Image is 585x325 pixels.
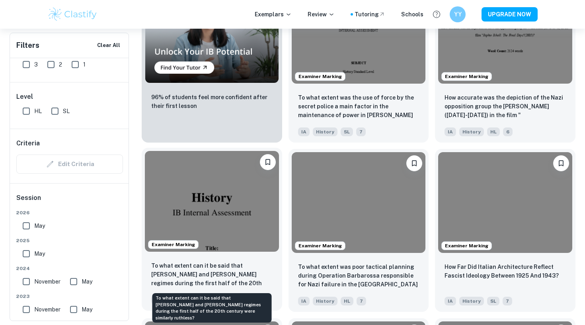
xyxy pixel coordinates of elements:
div: Criteria filters are unavailable when searching by topic [16,155,123,174]
div: To what extent can it be said that [PERSON_NAME] and [PERSON_NAME] regimes during the first half ... [152,293,272,323]
span: 2023 [16,293,123,300]
button: Clear All [95,39,122,51]
p: To what extent was poor tactical planning during Operation Barbarossa responsible for Nazi failur... [298,262,419,290]
span: SL [341,127,353,136]
h6: YY [453,10,462,19]
span: 2 [59,60,62,69]
span: 7 [357,297,366,305]
img: History IA example thumbnail: To what extent was poor tactical plannin [292,152,426,253]
span: Examiner Marking [295,73,345,80]
a: Examiner MarkingBookmarkHow Far Did Italian Architecture Reflect Fascist Ideology Between 1925 An... [435,149,575,311]
span: 2025 [16,237,123,244]
span: 7 [356,127,366,136]
span: May [34,249,45,258]
a: Examiner MarkingBookmarkTo what extent can it be said that Adolf Hitler's and Joseph Stalin's reg... [142,149,282,311]
img: History IA example thumbnail: How Far Did Italian Architecture Reflect [438,152,572,253]
span: IA [445,127,456,136]
span: Examiner Marking [442,73,491,80]
span: SL [63,107,70,116]
span: History [459,127,484,136]
p: 96% of students feel more confident after their first lesson [151,93,273,110]
a: Schools [401,10,423,19]
h6: Filters [16,40,39,51]
span: 7 [503,297,512,305]
span: History [313,297,337,305]
span: HL [34,107,42,116]
img: History IA example thumbnail: To what extent can it be said that Adolf [145,151,279,251]
p: How Far Did Italian Architecture Reflect Fascist Ideology Between 1925 And 1943? [445,262,566,280]
h6: Criteria [16,139,40,148]
span: SL [487,297,499,305]
span: Examiner Marking [442,242,491,249]
span: 6 [503,127,513,136]
p: How accurate was the depiction of the Nazi opposition group the White Rose (1942-1943) in the fil... [445,93,566,120]
img: Clastify logo [47,6,98,22]
span: History [459,297,484,305]
button: Bookmark [553,155,569,171]
button: Help and Feedback [430,8,443,21]
span: HL [341,297,353,305]
span: History [313,127,337,136]
button: Bookmark [260,154,276,170]
button: Bookmark [406,155,422,171]
a: Examiner MarkingBookmarkTo what extent was poor tactical planning during Operation Barbarossa res... [289,149,429,311]
span: 1 [83,60,86,69]
span: May [82,277,92,286]
p: Review [308,10,335,19]
span: Examiner Marking [295,242,345,249]
span: IA [445,297,456,305]
span: May [82,305,92,314]
span: IA [298,297,310,305]
button: UPGRADE NOW [482,7,538,22]
p: To what extent can it be said that Adolf Hitler's and Joseph Stalin's regimes during the first ha... [151,261,273,288]
span: IA [298,127,310,136]
h6: Session [16,193,123,209]
span: 3 [34,60,38,69]
span: Examiner Marking [148,241,198,248]
span: HL [487,127,500,136]
button: YY [450,6,466,22]
span: May [34,221,45,230]
span: November [34,305,60,314]
p: To what extent was the use of force by the secret police a main factor in the maintenance of powe... [298,93,419,120]
span: November [34,277,60,286]
a: Tutoring [355,10,385,19]
p: Exemplars [255,10,292,19]
span: 2024 [16,265,123,272]
span: 2026 [16,209,123,216]
h6: Level [16,92,123,102]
